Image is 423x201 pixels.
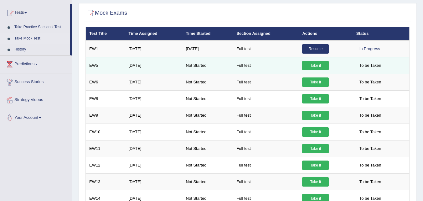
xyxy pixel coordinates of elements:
td: EW5 [86,57,125,74]
td: Full test [233,157,299,173]
td: EW11 [86,140,125,157]
td: EW8 [86,90,125,107]
td: Full test [233,57,299,74]
span: To be Taken [356,127,384,137]
td: Not Started [183,124,233,140]
span: To be Taken [356,111,384,120]
a: Take it [302,77,329,87]
td: EW10 [86,124,125,140]
th: Section Assigned [233,27,299,40]
td: Not Started [183,90,233,107]
td: [DATE] [125,90,183,107]
a: Take Mock Test [12,33,70,44]
td: Not Started [183,74,233,90]
td: EW12 [86,157,125,173]
a: Strategy Videos [0,91,72,107]
td: [DATE] [125,140,183,157]
th: Actions [299,27,353,40]
td: Full test [233,107,299,124]
td: [DATE] [125,157,183,173]
span: To be Taken [356,77,384,87]
a: Take it [302,111,329,120]
td: Full test [233,140,299,157]
a: Take it [302,61,329,70]
span: To be Taken [356,161,384,170]
a: Take it [302,94,329,103]
a: History [12,44,70,55]
td: EW6 [86,74,125,90]
td: [DATE] [125,74,183,90]
a: Tests [0,4,70,20]
td: Not Started [183,140,233,157]
a: Take it [302,161,329,170]
th: Time Started [183,27,233,40]
td: Not Started [183,157,233,173]
td: EW9 [86,107,125,124]
td: Full test [233,74,299,90]
span: To be Taken [356,177,384,187]
th: Status [353,27,410,40]
span: To be Taken [356,144,384,153]
a: Take it [302,127,329,137]
th: Time Assigned [125,27,183,40]
a: Take it [302,177,329,187]
div: In Progress [356,44,383,54]
td: [DATE] [125,124,183,140]
td: [DATE] [125,57,183,74]
td: Full test [233,90,299,107]
a: Success Stories [0,73,72,89]
td: Not Started [183,57,233,74]
a: Resume [302,44,329,54]
td: EW13 [86,173,125,190]
td: Not Started [183,107,233,124]
a: Take it [302,144,329,153]
h2: Mock Exams [85,8,127,18]
td: [DATE] [125,107,183,124]
a: Predictions [0,56,72,71]
td: Full test [233,173,299,190]
a: Take Practice Sectional Test [12,22,70,33]
td: [DATE] [125,40,183,57]
td: Not Started [183,173,233,190]
th: Test Title [86,27,125,40]
td: [DATE] [183,40,233,57]
td: Full test [233,40,299,57]
a: Your Account [0,109,72,125]
td: Full test [233,124,299,140]
td: [DATE] [125,173,183,190]
td: EW1 [86,40,125,57]
span: To be Taken [356,61,384,70]
span: To be Taken [356,94,384,103]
